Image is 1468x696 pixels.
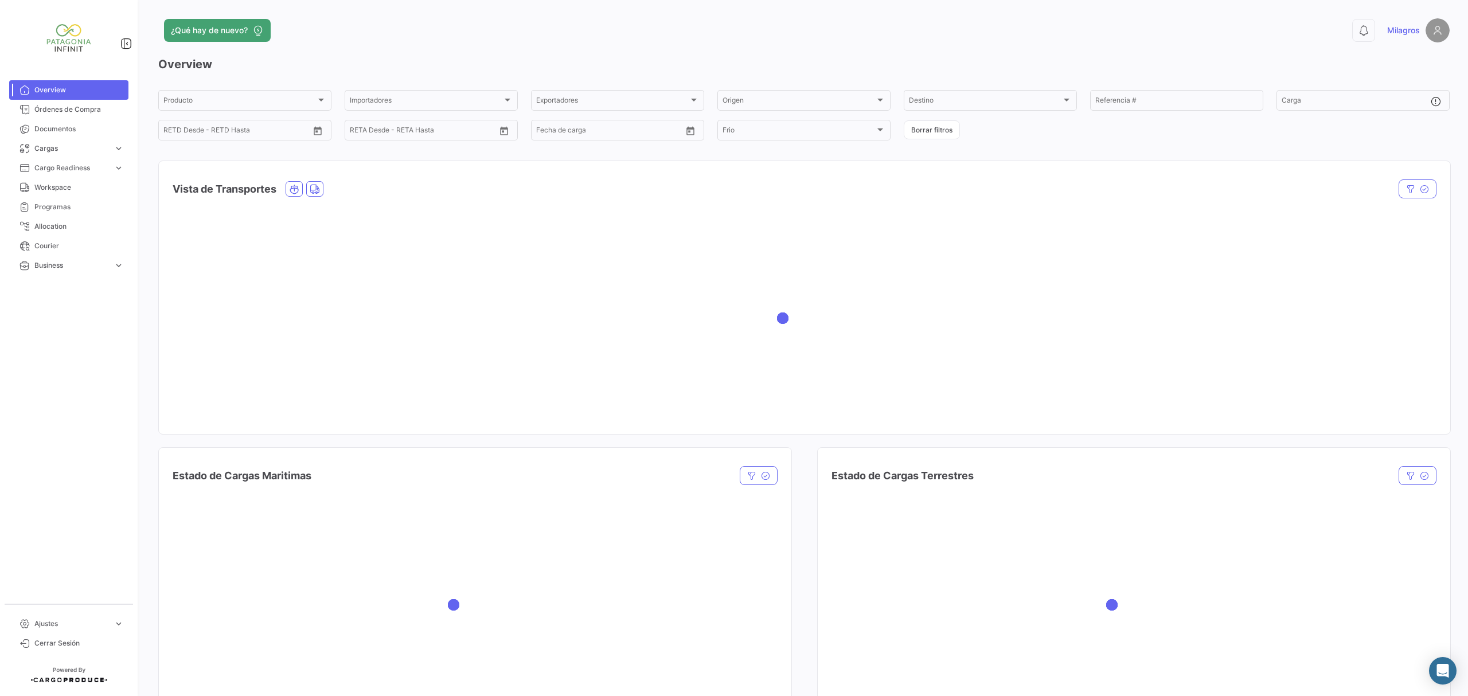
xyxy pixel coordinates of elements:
span: Ajustes [34,619,109,629]
a: Courier [9,236,128,256]
a: Documentos [9,119,128,139]
span: Cargo Readiness [34,163,109,173]
span: Órdenes de Compra [34,104,124,115]
span: Producto [163,98,316,106]
button: Land [307,182,323,196]
input: Hasta [378,128,449,136]
span: Programas [34,202,124,212]
span: expand_more [114,260,124,271]
a: Órdenes de Compra [9,100,128,119]
a: Workspace [9,178,128,197]
a: Programas [9,197,128,217]
div: Abrir Intercom Messenger [1429,657,1457,685]
span: Frio [723,128,875,136]
h4: Vista de Transportes [173,181,276,197]
span: Origen [723,98,875,106]
button: Open calendar [682,122,699,139]
span: Milagros [1387,25,1420,36]
input: Desde [536,128,557,136]
span: Cargas [34,143,109,154]
span: Cerrar Sesión [34,638,124,648]
button: Ocean [286,182,302,196]
button: ¿Qué hay de nuevo? [164,19,271,42]
span: Business [34,260,109,271]
span: expand_more [114,143,124,154]
span: ¿Qué hay de nuevo? [171,25,248,36]
span: Overview [34,85,124,95]
span: Exportadores [536,98,689,106]
span: Documentos [34,124,124,134]
h3: Overview [158,56,1450,72]
img: Patagonia+Inifinit+-+Nuevo.png [40,14,97,62]
a: Allocation [9,217,128,236]
button: Open calendar [495,122,513,139]
span: Workspace [34,182,124,193]
h4: Estado de Cargas Maritimas [173,468,311,484]
img: placeholder-user.png [1426,18,1450,42]
input: Desde [350,128,370,136]
span: Allocation [34,221,124,232]
span: expand_more [114,619,124,629]
span: Courier [34,241,124,251]
h4: Estado de Cargas Terrestres [831,468,974,484]
button: Borrar filtros [904,120,960,139]
button: Open calendar [309,122,326,139]
span: Importadores [350,98,502,106]
input: Desde [163,128,184,136]
a: Overview [9,80,128,100]
span: Destino [909,98,1061,106]
input: Hasta [192,128,263,136]
span: expand_more [114,163,124,173]
input: Hasta [565,128,635,136]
